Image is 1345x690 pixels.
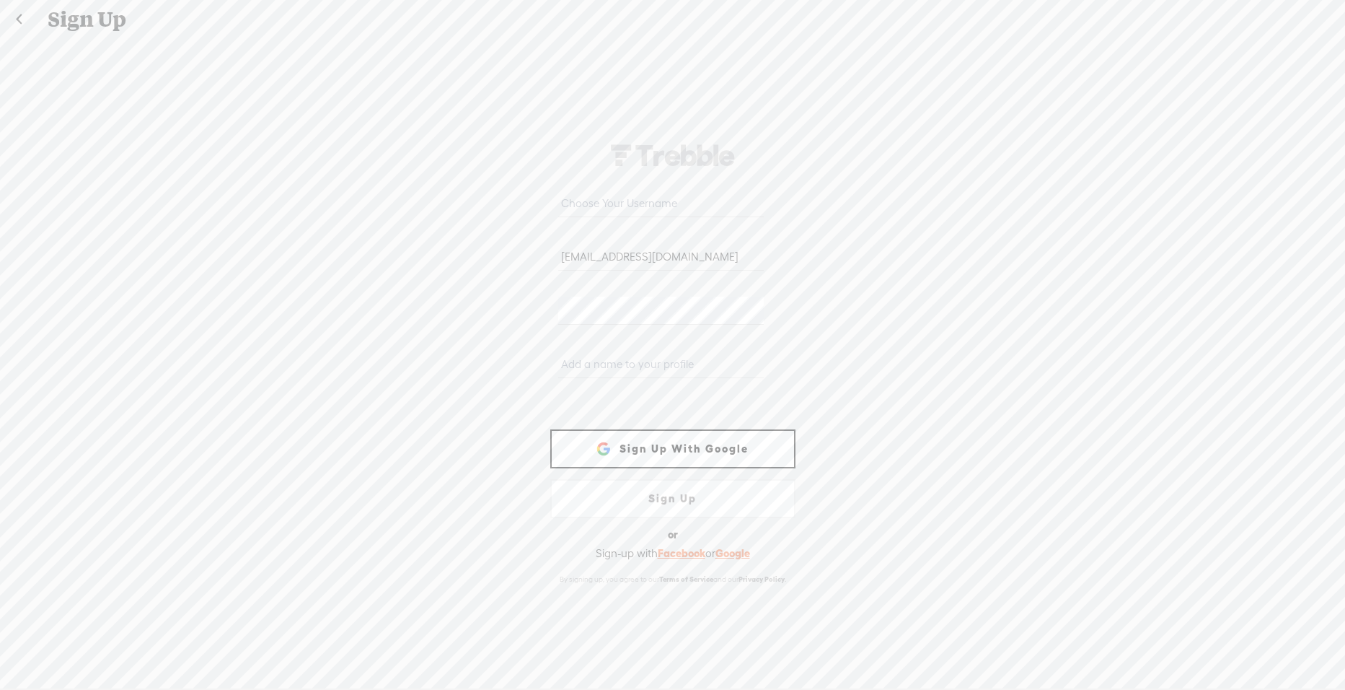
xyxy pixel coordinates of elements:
a: Privacy Policy [738,575,785,583]
a: Facebook [658,547,705,559]
a: Sign Up With Google [550,429,795,468]
a: Google [715,547,750,559]
input: Add a name to your profile [558,350,764,378]
div: Sign-up with or [596,546,750,561]
a: Terms of Service [659,575,713,583]
a: Sign Up [550,479,795,518]
input: Enter Your Email [558,243,764,271]
input: Choose Your Username [558,189,764,217]
div: or [668,523,678,546]
div: By signing up, you agree to our and our . [547,567,799,591]
div: Sign Up [38,1,1309,38]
